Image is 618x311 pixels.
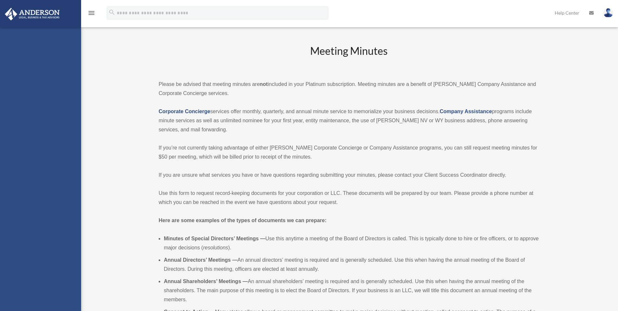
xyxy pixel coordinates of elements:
[164,279,248,284] b: Annual Shareholders’ Meetings —
[159,171,539,180] p: If you are unsure what services you have or have questions regarding submitting your minutes, ple...
[88,11,95,17] a: menu
[159,189,539,207] p: Use this form to request record-keeping documents for your corporation or LLC. These documents wi...
[164,236,265,241] b: Minutes of Special Directors’ Meetings —
[159,80,539,98] p: Please be advised that meeting minutes are included in your Platinum subscription. Meeting minute...
[159,109,210,114] a: Corporate Concierge
[164,277,539,304] li: An annual shareholders’ meeting is required and is generally scheduled. Use this when having the ...
[164,234,539,252] li: Use this anytime a meeting of the Board of Directors is called. This is typically done to hire or...
[159,218,327,223] strong: Here are some examples of the types of documents we can prepare:
[108,9,115,16] i: search
[159,143,539,161] p: If you’re not currently taking advantage of either [PERSON_NAME] Corporate Concierge or Company A...
[260,81,268,87] strong: not
[159,44,539,71] h2: Meeting Minutes
[159,107,539,134] p: services offer monthly, quarterly, and annual minute service to memorialize your business decisio...
[164,257,237,263] b: Annual Directors’ Meetings —
[88,9,95,17] i: menu
[164,256,539,274] li: An annual directors’ meeting is required and is generally scheduled. Use this when having the ann...
[440,109,492,114] a: Company Assistance
[3,8,62,20] img: Anderson Advisors Platinum Portal
[603,8,613,18] img: User Pic
[203,245,228,250] em: resolutions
